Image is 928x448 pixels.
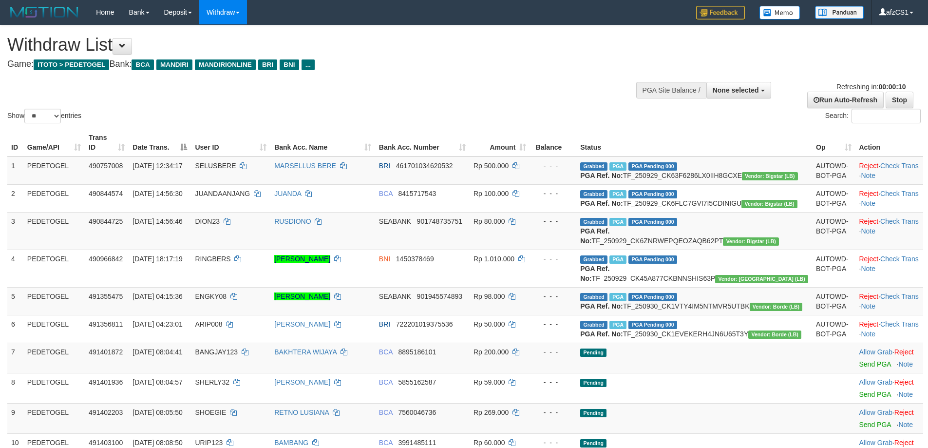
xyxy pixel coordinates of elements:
span: Rp 200.000 [473,348,509,356]
span: Copy 901748735751 to clipboard [417,217,462,225]
a: Send PGA [859,360,891,368]
td: · · [855,315,924,343]
a: Reject [859,255,879,263]
span: 491401872 [89,348,123,356]
span: Rp 1.010.000 [473,255,514,263]
span: Rp 500.000 [473,162,509,170]
span: Rp 80.000 [473,217,505,225]
td: AUTOWD-BOT-PGA [812,250,855,287]
span: Pending [580,409,606,417]
div: - - - [534,319,572,329]
td: · · [855,156,924,185]
span: BCA [379,378,393,386]
span: Copy 8415717543 to clipboard [398,190,436,197]
span: · [859,378,894,386]
a: Reject [859,162,879,170]
span: Grabbed [580,293,607,301]
label: Search: [825,109,921,123]
span: 490966842 [89,255,123,263]
b: PGA Ref. No: [580,302,623,310]
span: Marked by afzCS1 [609,218,626,226]
td: · · [855,250,924,287]
b: PGA Ref. No: [580,265,609,282]
td: · [855,343,924,373]
a: Check Trans [880,255,919,263]
a: [PERSON_NAME] [274,292,330,300]
span: [DATE] 08:08:50 [133,439,182,447]
a: Check Trans [880,217,919,225]
span: PGA Pending [628,293,677,301]
span: PGA Pending [628,190,677,198]
span: 491355475 [89,292,123,300]
td: TF_250929_CK6FLC7GVI7I5CDINIGU [576,184,812,212]
span: PGA Pending [628,255,677,264]
span: 490757008 [89,162,123,170]
a: BAMBANG [274,439,308,447]
b: PGA Ref. No: [580,227,609,245]
select: Showentries [24,109,61,123]
span: · [859,439,894,447]
span: Vendor URL: https://dashboard.q2checkout.com/secure [748,331,801,339]
a: Send PGA [859,390,891,398]
td: 1 [7,156,23,185]
td: TF_250929_CK6ZNRWEPQEOZAQB62PT [576,212,812,250]
span: SEABANK [379,292,411,300]
span: BCA [379,348,393,356]
span: Copy 901945574893 to clipboard [417,292,462,300]
th: Action [855,129,924,156]
span: 491356811 [89,320,123,328]
td: AUTOWD-BOT-PGA [812,184,855,212]
span: SEABANK [379,217,411,225]
th: Bank Acc. Name: activate to sort column ascending [270,129,375,156]
a: [PERSON_NAME] [274,378,330,386]
a: [PERSON_NAME] [274,255,330,263]
a: Reject [894,439,914,447]
span: Marked by afzCS1 [609,162,626,171]
a: Note [898,421,913,429]
a: [PERSON_NAME] [274,320,330,328]
td: TF_250929_CK45A877CKBNNSHIS63P [576,250,812,287]
td: 6 [7,315,23,343]
a: Check Trans [880,190,919,197]
span: BCA [379,190,393,197]
td: · · [855,184,924,212]
span: Grabbed [580,190,607,198]
span: SHOEGIE [195,409,226,416]
span: BNI [280,59,299,70]
span: Copy 722201019375536 to clipboard [396,320,453,328]
span: [DATE] 04:23:01 [133,320,182,328]
a: RUSDIONO [274,217,311,225]
td: PEDETOGEL [23,184,85,212]
div: - - - [534,161,572,171]
span: Copy 7560046736 to clipboard [398,409,436,416]
td: · · [855,212,924,250]
span: 491403100 [89,439,123,447]
th: Bank Acc. Number: activate to sort column ascending [375,129,470,156]
div: - - - [534,189,572,198]
a: Note [861,227,875,235]
th: ID [7,129,23,156]
span: ENGKY08 [195,292,227,300]
img: Feedback.jpg [696,6,745,19]
span: Pending [580,379,606,387]
b: PGA Ref. No: [580,330,623,338]
span: Vendor URL: https://dashboard.q2checkout.com/secure [723,237,779,246]
a: Reject [859,320,879,328]
span: Rp 100.000 [473,190,509,197]
td: · [855,403,924,433]
td: 5 [7,287,23,315]
a: Reject [859,217,879,225]
span: Copy 461701034620532 to clipboard [396,162,453,170]
th: Date Trans.: activate to sort column descending [129,129,191,156]
img: MOTION_logo.png [7,5,81,19]
td: TF_250929_CK63F6286LX0IIH8GCXE [576,156,812,185]
a: Reject [894,378,914,386]
div: - - - [534,292,572,301]
div: PGA Site Balance / [636,82,706,98]
td: AUTOWD-BOT-PGA [812,287,855,315]
td: PEDETOGEL [23,373,85,403]
span: Grabbed [580,162,607,171]
img: panduan.png [815,6,864,19]
th: Balance [530,129,576,156]
a: BAKHTERA WIJAYA [274,348,337,356]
